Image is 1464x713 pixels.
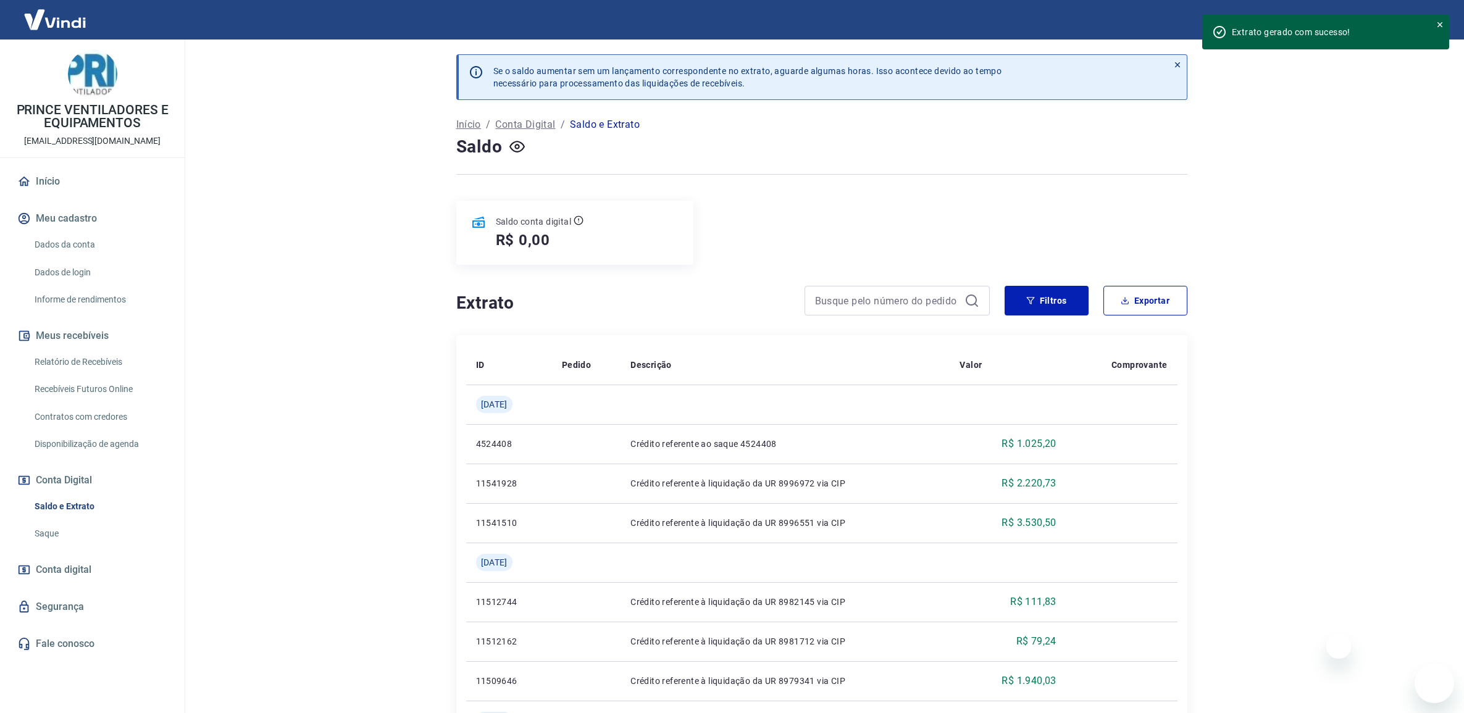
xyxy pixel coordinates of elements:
button: Conta Digital [15,467,170,494]
a: Informe de rendimentos [30,287,170,312]
p: R$ 111,83 [1010,594,1056,609]
button: Filtros [1005,286,1089,315]
iframe: Botão para abrir a janela de mensagens [1415,664,1454,703]
p: Comprovante [1111,359,1167,371]
p: Crédito referente à liquidação da UR 8982145 via CIP [630,596,940,608]
input: Busque pelo número do pedido [815,291,960,310]
iframe: Fechar mensagem [1326,634,1351,659]
h5: R$ 0,00 [496,230,551,250]
p: R$ 3.530,50 [1002,515,1056,530]
p: 4524408 [476,438,542,450]
a: Início [456,117,481,132]
p: 11512744 [476,596,542,608]
p: Crédito referente à liquidação da UR 8979341 via CIP [630,675,940,687]
p: R$ 79,24 [1016,634,1056,649]
p: 11541510 [476,517,542,529]
button: Meu cadastro [15,205,170,232]
p: 11509646 [476,675,542,687]
a: Conta Digital [495,117,555,132]
p: 11541928 [476,477,542,490]
a: Dados de login [30,260,170,285]
p: Crédito referente à liquidação da UR 8996972 via CIP [630,477,940,490]
span: [DATE] [481,556,508,569]
img: Vindi [15,1,95,38]
p: R$ 1.025,20 [1002,436,1056,451]
p: Crédito referente à liquidação da UR 8981712 via CIP [630,635,940,648]
a: Contratos com credores [30,404,170,430]
button: Meus recebíveis [15,322,170,349]
a: Saque [30,521,170,546]
a: Relatório de Recebíveis [30,349,170,375]
h4: Extrato [456,291,790,315]
p: Descrição [630,359,672,371]
a: Saldo e Extrato [30,494,170,519]
p: Crédito referente ao saque 4524408 [630,438,940,450]
p: 11512162 [476,635,542,648]
p: Saldo conta digital [496,215,572,228]
a: Segurança [15,593,170,620]
a: Início [15,168,170,195]
span: [DATE] [481,398,508,411]
p: PRINCE VENTILADORES E EQUIPAMENTOS [10,104,175,130]
p: R$ 1.940,03 [1002,673,1056,688]
a: Recebíveis Futuros Online [30,377,170,402]
a: Conta digital [15,556,170,583]
button: Exportar [1103,286,1187,315]
img: b59f5370-44df-4258-b4a3-1e30790ead46.jpeg [68,49,117,99]
p: Saldo e Extrato [570,117,640,132]
a: Fale conosco [15,630,170,657]
p: R$ 2.220,73 [1002,476,1056,491]
button: Sair [1405,9,1449,31]
p: / [561,117,565,132]
p: Valor [960,359,982,371]
p: Pedido [562,359,591,371]
a: Disponibilização de agenda [30,432,170,457]
p: Crédito referente à liquidação da UR 8996551 via CIP [630,517,940,529]
span: Conta digital [36,561,91,578]
a: Dados da conta [30,232,170,257]
div: Extrato gerado com sucesso! [1232,26,1421,38]
p: [EMAIL_ADDRESS][DOMAIN_NAME] [24,135,161,148]
p: Se o saldo aumentar sem um lançamento correspondente no extrato, aguarde algumas horas. Isso acon... [493,65,1002,90]
p: ID [476,359,485,371]
h4: Saldo [456,135,503,159]
p: / [486,117,490,132]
